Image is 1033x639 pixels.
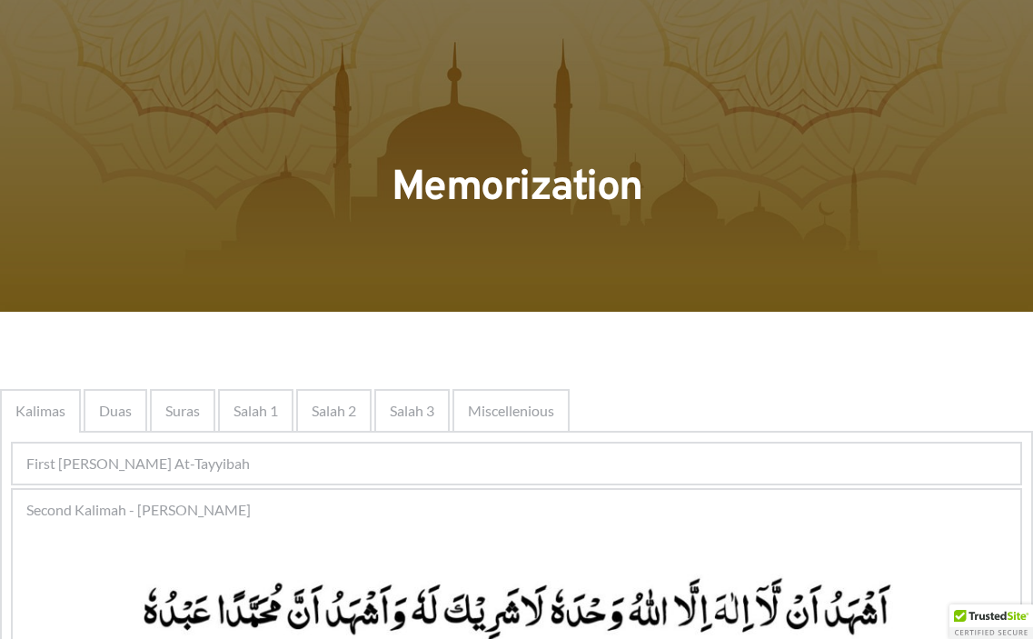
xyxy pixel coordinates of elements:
span: First [PERSON_NAME] At-Tayyibah [26,453,250,474]
span: Salah 1 [233,400,278,422]
span: Suras [165,400,200,422]
span: Kalimas [15,400,65,422]
span: Duas [99,400,132,422]
div: TrustedSite Certified [949,604,1033,639]
span: Miscellenious [468,400,554,422]
span: Memorization [392,162,642,215]
span: Second Kalimah - [PERSON_NAME] [26,499,251,521]
span: Salah 2 [312,400,356,422]
span: Salah 3 [390,400,434,422]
